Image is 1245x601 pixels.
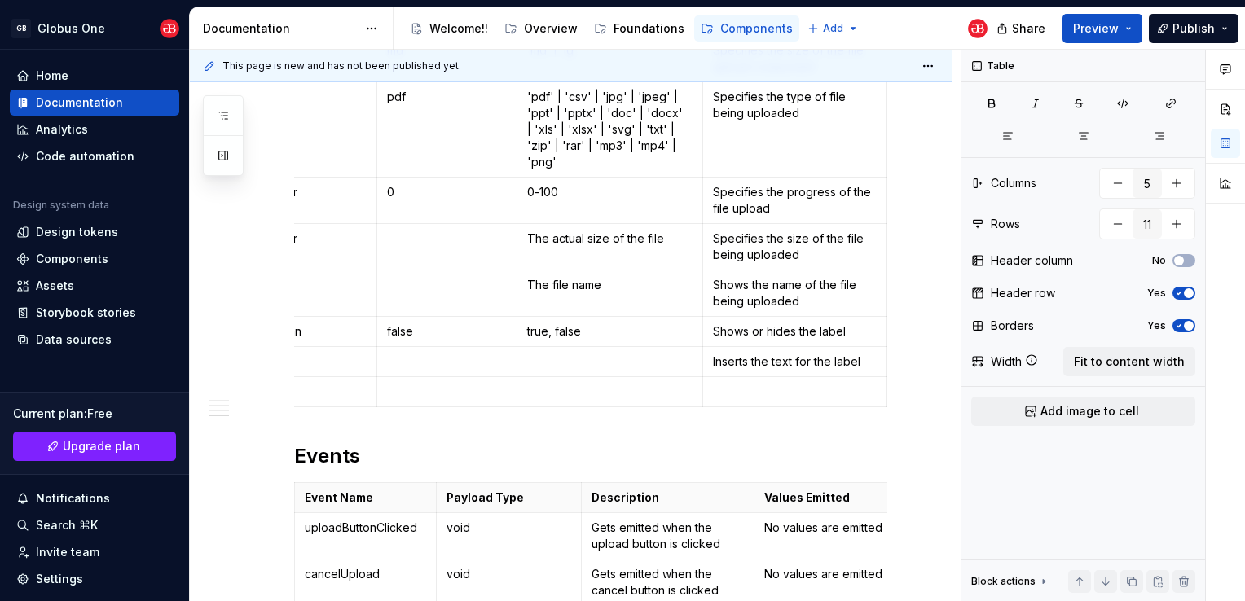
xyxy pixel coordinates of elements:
div: Home [36,68,68,84]
p: 0 [387,184,508,200]
a: Components [694,15,799,42]
div: Rows [991,216,1020,232]
p: Shows or hides the label [713,323,877,340]
p: 0-100 [527,184,693,200]
a: Documentation [10,90,179,116]
p: false [387,323,508,340]
div: Welcome!! [429,20,488,37]
p: number [257,230,367,247]
p: true, false [527,323,693,340]
p: void [447,566,571,582]
p: Payload Type [447,489,571,506]
p: Event Name [305,489,426,506]
a: Home [10,63,179,89]
span: Publish [1172,20,1215,37]
p: string [257,384,367,400]
p: number [257,184,367,200]
p: string [257,89,367,105]
img: Globus Bank UX Team [160,19,179,38]
button: Add [803,17,864,40]
span: Add [823,22,843,35]
p: The actual size of the file [527,230,693,247]
a: Design tokens [10,219,179,245]
p: No values are emitted [764,520,991,536]
span: Preview [1073,20,1119,37]
a: Data sources [10,327,179,353]
button: GBGlobus OneGlobus Bank UX Team [3,11,186,46]
span: Add image to cell [1040,403,1139,419]
div: Components [36,251,108,267]
p: Specifies the size of the file being uploaded [713,230,877,263]
p: No values are emitted [764,566,991,582]
h2: Events [294,443,887,469]
p: Gets emitted when the upload button is clicked [592,520,745,552]
a: Storybook stories [10,300,179,326]
p: The file name [527,277,693,293]
div: Block actions [971,575,1036,588]
a: Welcome!! [403,15,495,42]
div: Documentation [203,20,357,37]
div: Width [991,353,1022,370]
button: Notifications [10,485,179,511]
div: Documentation [36,94,123,111]
div: Borders [991,318,1034,334]
button: Preview [1062,14,1142,43]
div: Storybook stories [36,305,136,321]
p: Shows the name of the file being uploaded [713,277,877,309]
button: Add image to cell [971,397,1195,426]
div: Page tree [403,12,799,45]
div: Block actions [971,570,1050,593]
button: Search ⌘K [10,512,179,538]
button: Publish [1149,14,1238,43]
p: Inserts the text for the label [713,353,877,370]
div: Analytics [36,121,88,138]
div: Components [720,20,793,37]
span: Upgrade plan [63,438,140,454]
p: Description [592,489,745,506]
div: Overview [524,20,578,37]
div: Design tokens [36,224,118,240]
div: Settings [36,571,83,587]
p: pdf [387,89,508,105]
div: Foundations [614,20,684,37]
div: Search ⌘K [36,517,98,533]
p: Gets emitted when the cancel button is clicked [592,566,745,599]
a: Invite team [10,539,179,565]
span: Fit to content width [1074,353,1185,370]
button: Fit to content width [1063,347,1195,376]
a: Overview [498,15,584,42]
p: boolean [257,323,367,340]
p: Specifies the type of file being uploaded [713,89,877,121]
img: Globus Bank UX Team [968,19,988,38]
a: Components [10,246,179,272]
a: Upgrade plan [13,432,176,461]
div: GB [11,19,31,38]
span: Share [1012,20,1045,37]
p: string [257,353,367,370]
div: Header row [991,285,1055,301]
p: string [257,277,367,293]
p: Specifies the progress of the file upload [713,184,877,217]
p: 'pdf' | 'csv' | 'jpg' | 'jpeg' | 'ppt' | 'pptx' | 'doc' | 'docx' | 'xls' | 'xlsx' | 'svg' | 'txt'... [527,89,693,170]
a: Assets [10,273,179,299]
span: This page is new and has not been published yet. [222,59,461,72]
p: Values Emitted [764,489,991,506]
div: Code automation [36,148,134,165]
div: Globus One [37,20,105,37]
a: Analytics [10,116,179,143]
a: Foundations [587,15,691,42]
button: Share [988,14,1056,43]
label: No [1152,254,1166,267]
p: uploadButtonClicked [305,520,426,536]
a: Settings [10,566,179,592]
a: Code automation [10,143,179,169]
label: Yes [1147,319,1166,332]
div: Notifications [36,490,110,507]
p: void [447,520,571,536]
div: Data sources [36,331,112,348]
div: Design system data [13,199,109,212]
label: Yes [1147,287,1166,300]
p: cancelUpload [305,566,426,582]
div: Invite team [36,544,99,560]
div: Current plan : Free [13,406,176,422]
